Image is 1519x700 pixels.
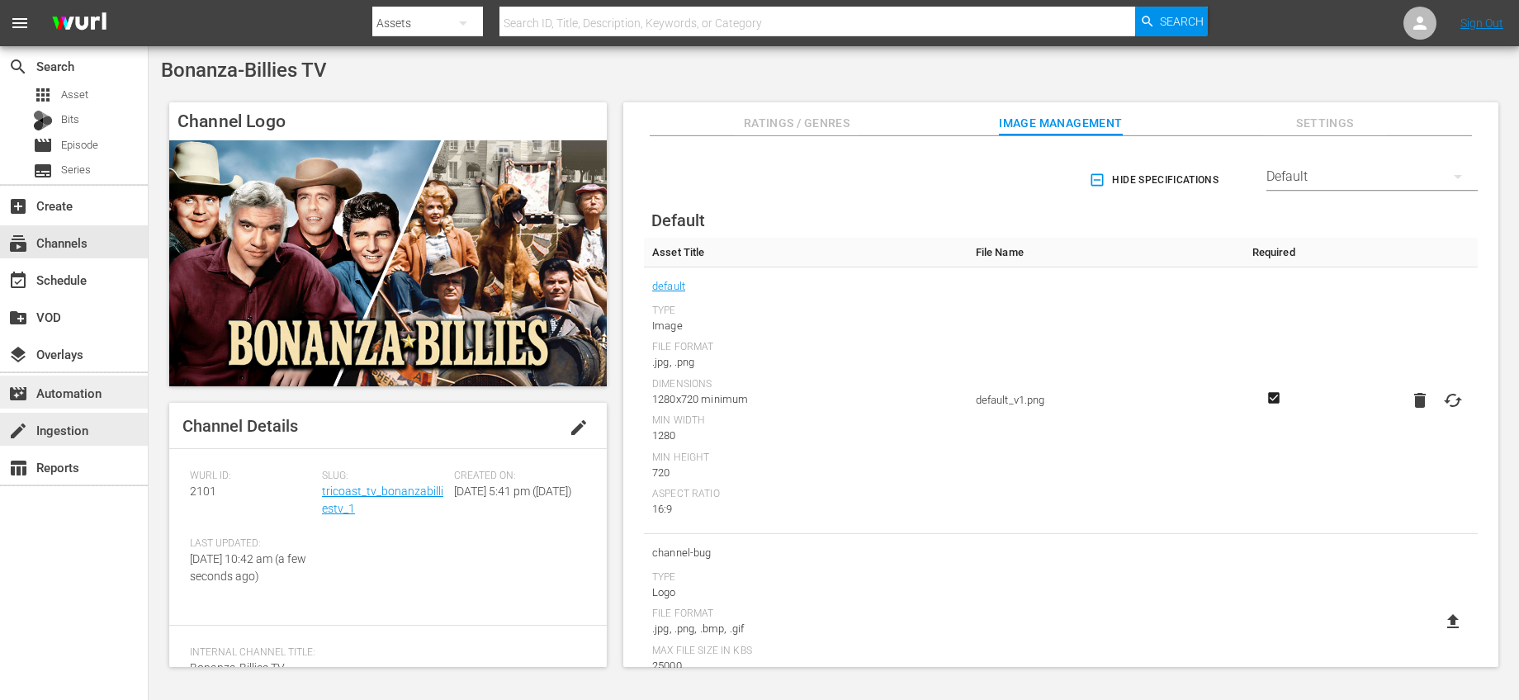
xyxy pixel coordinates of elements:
[735,113,859,134] span: Ratings / Genres
[8,308,28,328] span: VOD
[8,421,28,441] span: Ingestion
[169,102,607,140] h4: Channel Logo
[8,271,28,291] span: Schedule
[454,485,572,498] span: [DATE] 5:41 pm ([DATE])
[652,391,959,408] div: 1280x720 minimum
[652,608,959,621] div: File Format
[652,542,959,564] span: channel-bug
[968,238,1240,267] th: File Name
[1460,17,1503,30] a: Sign Out
[8,458,28,478] span: Reports
[33,111,53,130] div: Bits
[652,354,959,371] div: .jpg, .png
[1160,7,1204,36] span: Search
[190,470,314,483] span: Wurl ID:
[190,485,216,498] span: 2101
[651,210,705,230] span: Default
[190,552,306,583] span: [DATE] 10:42 am (a few seconds ago)
[61,162,91,178] span: Series
[1086,157,1225,203] button: Hide Specifications
[652,501,959,518] div: 16:9
[322,470,446,483] span: Slug:
[8,345,28,365] span: Overlays
[190,646,578,660] span: Internal Channel Title:
[652,414,959,428] div: Min Width
[652,488,959,501] div: Aspect Ratio
[652,571,959,584] div: Type
[8,57,28,77] span: Search
[8,384,28,404] span: Automation
[161,59,327,82] span: Bonanza-Billies TV
[190,537,314,551] span: Last Updated:
[652,621,959,637] div: .jpg, .png, .bmp, .gif
[1092,172,1219,189] span: Hide Specifications
[652,658,959,674] div: 25000
[1264,390,1284,405] svg: Required
[652,318,959,334] div: Image
[454,470,578,483] span: Created On:
[652,341,959,354] div: File Format
[8,234,28,253] span: Channels
[61,111,79,128] span: Bits
[652,378,959,391] div: Dimensions
[652,305,959,318] div: Type
[968,267,1240,534] td: default_v1.png
[1263,113,1387,134] span: Settings
[652,428,959,444] div: 1280
[61,87,88,103] span: Asset
[652,465,959,481] div: 720
[999,113,1123,134] span: Image Management
[40,4,119,43] img: ans4CAIJ8jUAAAAAAAAAAAAAAAAAAAAAAAAgQb4GAAAAAAAAAAAAAAAAAAAAAAAAJMjXAAAAAAAAAAAAAAAAAAAAAAAAgAT5G...
[1135,7,1208,36] button: Search
[10,13,30,33] span: menu
[33,85,53,105] span: Asset
[322,485,443,515] a: tricoast_tv_bonanzabilliestv_1
[652,276,685,297] a: default
[569,418,589,437] span: edit
[559,408,599,447] button: edit
[652,452,959,465] div: Min Height
[644,238,968,267] th: Asset Title
[182,416,298,436] span: Channel Details
[652,584,959,601] div: Logo
[61,137,98,154] span: Episode
[190,661,285,674] span: Bonanza-Billies TV
[33,161,53,181] span: Series
[652,645,959,658] div: Max File Size In Kbs
[1266,154,1478,200] div: Default
[33,135,53,155] span: Episode
[1239,238,1307,267] th: Required
[8,196,28,216] span: Create
[169,140,607,386] img: Bonanza-Billies TV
